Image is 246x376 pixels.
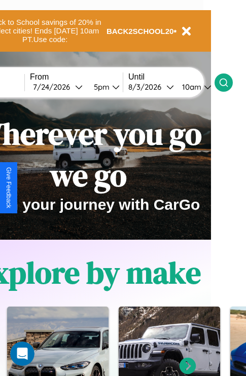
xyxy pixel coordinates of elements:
button: 5pm [86,82,123,92]
div: 10am [177,82,204,92]
button: 10am [174,82,215,92]
div: 5pm [89,82,112,92]
div: 7 / 24 / 2026 [33,82,75,92]
label: From [30,72,123,82]
button: 7/24/2026 [30,82,86,92]
label: Until [128,72,215,82]
iframe: Intercom live chat [10,342,34,366]
div: Give Feedback [5,167,12,208]
div: 8 / 3 / 2026 [128,82,166,92]
b: BACK2SCHOOL20 [107,27,174,35]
